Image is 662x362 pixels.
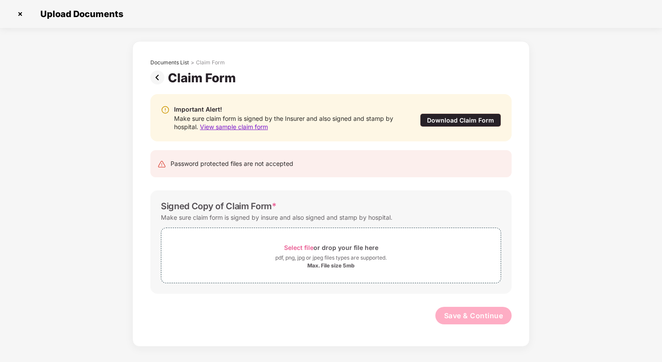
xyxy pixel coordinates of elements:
[157,160,166,169] img: svg+xml;base64,PHN2ZyB4bWxucz0iaHR0cDovL3d3dy53My5vcmcvMjAwMC9zdmciIHdpZHRoPSIyNCIgaGVpZ2h0PSIyNC...
[196,59,225,66] div: Claim Form
[171,159,293,169] div: Password protected files are not accepted
[161,211,392,223] div: Make sure claim form is signed by insure and also signed and stamp by hospital.
[161,235,501,276] span: Select fileor drop your file herepdf, png, jpg or jpeg files types are supported.Max. File size 5mb
[161,105,170,114] img: svg+xml;base64,PHN2ZyBpZD0iV2FybmluZ18tXzIweDIwIiBkYXRhLW5hbWU9Ildhcm5pbmcgLSAyMHgyMCIgeG1sbnM9Im...
[307,262,355,269] div: Max. File size 5mb
[284,242,378,253] div: or drop your file here
[174,105,402,114] div: Important Alert!
[284,244,313,251] span: Select file
[150,70,168,84] img: svg+xml;base64,PHN2ZyBpZD0iUHJldi0zMngzMiIgeG1sbnM9Imh0dHA6Ly93d3cudzMub3JnLzIwMDAvc3ZnIiB3aWR0aD...
[168,70,239,85] div: Claim Form
[32,9,128,19] span: Upload Documents
[435,307,512,324] button: Save & Continue
[200,123,268,130] span: View sample claim form
[275,253,387,262] div: pdf, png, jpg or jpeg files types are supported.
[191,59,194,66] div: >
[150,59,189,66] div: Documents List
[161,201,277,211] div: Signed Copy of Claim Form
[420,113,501,127] div: Download Claim Form
[13,7,27,21] img: svg+xml;base64,PHN2ZyBpZD0iQ3Jvc3MtMzJ4MzIiIHhtbG5zPSJodHRwOi8vd3d3LnczLm9yZy8yMDAwL3N2ZyIgd2lkdG...
[174,114,402,131] div: Make sure claim form is signed by the Insurer and also signed and stamp by hospital.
